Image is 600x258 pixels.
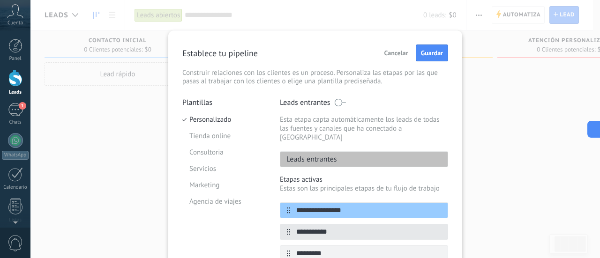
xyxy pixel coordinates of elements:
[182,193,266,210] li: Agencia de viajes
[182,48,258,59] p: Establece tu pipeline
[421,50,443,56] span: Guardar
[2,119,29,125] div: Chats
[380,46,412,60] button: Cancelar
[2,184,29,191] div: Calendario
[182,144,266,161] li: Consultoria
[280,155,337,164] p: Leads entrantes
[2,89,29,96] div: Leads
[182,177,266,193] li: Marketing
[182,69,448,86] p: Construir relaciones con los clientes es un proceso. Personaliza las etapas por las que pasas al ...
[182,111,266,128] li: Personalizado
[182,161,266,177] li: Servicios
[182,128,266,144] li: Tienda online
[416,44,448,61] button: Guardar
[7,20,23,26] span: Cuenta
[182,98,266,107] p: Plantillas
[19,102,26,110] span: 1
[2,56,29,62] div: Panel
[280,115,448,142] p: Esta etapa capta automáticamente los leads de todas las fuentes y canales que ha conectado a [GEO...
[280,98,330,107] p: Leads entrantes
[2,151,29,160] div: WhatsApp
[280,184,448,193] p: Estas son las principales etapas de tu flujo de trabajo
[384,50,408,56] span: Cancelar
[280,175,448,184] p: Etapas activas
